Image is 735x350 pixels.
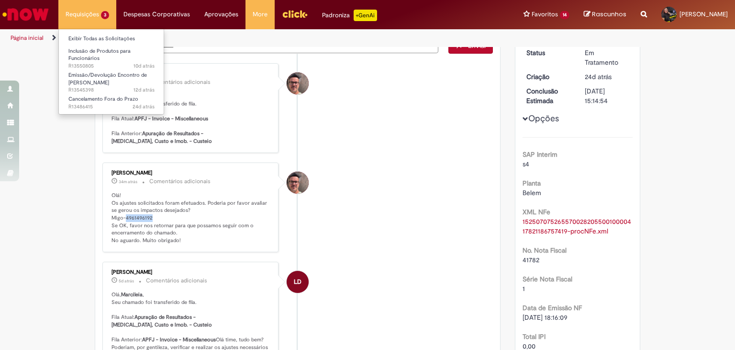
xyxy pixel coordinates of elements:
[149,78,211,86] small: Comentários adicionais
[519,72,578,82] dt: Criação
[68,86,155,94] span: R13545398
[59,70,164,91] a: Aberto R13545398 : Emissão/Devolução Encontro de Contas Fornecedor
[123,10,190,19] span: Despesas Corporativas
[523,246,567,255] b: No. Nota Fiscal
[68,47,131,62] span: Inclusão de Produtos para Funcionários
[679,10,728,18] span: [PERSON_NAME]
[282,7,308,21] img: click_logo_yellow_360x200.png
[119,278,134,284] time: 25/09/2025 09:22:43
[523,179,541,187] b: Planta
[532,10,558,19] span: Favoritos
[523,284,525,293] span: 1
[523,303,582,312] b: Data de Emissão NF
[585,48,629,67] div: Em Tratamento
[133,103,155,110] span: 24d atrás
[7,29,483,47] ul: Trilhas de página
[585,72,629,82] div: 05/09/2025 18:39:07
[519,48,578,58] dt: Status
[111,170,271,176] div: [PERSON_NAME]
[58,29,164,115] ul: Requisições
[119,179,137,185] span: 34m atrás
[134,115,208,122] b: APFJ - Invoice - Miscellaneous
[523,217,631,235] a: Download de 15250707526557002820550010000417821186757419-procNFe.xml
[59,34,164,44] a: Exibir Todas as Solicitações
[523,313,568,322] span: [DATE] 18:16:09
[133,103,155,110] time: 05/09/2025 18:39:09
[468,41,487,50] span: Enviar
[11,34,44,42] a: Página inicial
[59,94,164,112] a: Aberto R13486415 : Cancelamento Fora do Prazo
[585,72,612,81] time: 05/09/2025 18:39:07
[149,177,211,186] small: Comentários adicionais
[523,208,550,216] b: XML NFe
[146,277,207,285] small: Comentários adicionais
[592,10,626,19] span: Rascunhos
[523,150,557,159] b: SAP Interim
[523,188,541,197] span: Belem
[111,269,271,275] div: [PERSON_NAME]
[111,192,271,245] p: Olá! Os ajustes solicitados foram efetuados. Poderia por favor avaliar se gerou os impactos desej...
[253,10,267,19] span: More
[68,95,138,103] span: Cancelamento Fora do Prazo
[111,314,212,328] b: Apuração de Resultados - [MEDICAL_DATA], Custo e Imob. - Custeio
[523,332,546,341] b: Total IPI
[1,5,50,24] img: ServiceNow
[523,160,529,168] span: s4
[519,86,578,105] dt: Conclusão Estimada
[294,270,301,293] span: LD
[68,103,155,111] span: R13486415
[354,10,377,21] p: +GenAi
[111,71,271,77] div: [PERSON_NAME]
[121,291,143,298] b: Marcileia
[66,10,99,19] span: Requisições
[585,72,612,81] span: 24d atrás
[204,10,238,19] span: Aprovações
[68,62,155,70] span: R13550805
[134,86,155,93] span: 12d atrás
[287,172,309,194] div: Eliezer De Farias
[322,10,377,21] div: Padroniza
[111,130,212,145] b: Apuração de Resultados - [MEDICAL_DATA], Custo e Imob. - Custeio
[111,93,271,145] p: Olá, , Seu chamado foi transferido de fila. Fila Atual: Fila Anterior:
[560,11,569,19] span: 14
[101,11,109,19] span: 3
[59,46,164,67] a: Aberto R13550805 : Inclusão de Produtos para Funcionários
[585,86,629,105] div: [DATE] 15:14:54
[287,72,309,94] div: Eliezer De Farias
[142,336,216,343] b: APFJ - Invoice - Miscellaneous
[523,256,539,264] span: 41782
[119,278,134,284] span: 5d atrás
[584,10,626,19] a: Rascunhos
[134,86,155,93] time: 17/09/2025 22:26:50
[134,62,155,70] span: 10d atrás
[523,275,572,283] b: Série Nota Fiscal
[287,271,309,293] div: Larissa Davide
[68,71,147,86] span: Emissão/Devolução Encontro de [PERSON_NAME]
